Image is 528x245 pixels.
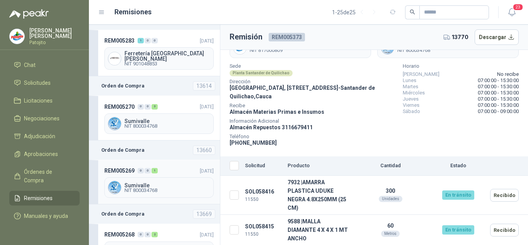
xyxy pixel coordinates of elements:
span: Manuales y ayuda [24,212,68,220]
th: Producto [284,156,352,176]
span: Sede [230,64,397,68]
span: NIT 800034768 [124,124,210,128]
span: 07:00:00 - 15:30:00 [478,96,519,102]
div: 13614 [193,81,215,91]
th: Estado [429,156,487,176]
span: [DATE] [200,232,214,238]
a: REM005270003[DATE] Company LogoSumivalleNIT 800034768 [89,96,220,140]
span: Remisiones [24,194,53,202]
div: 0 [145,38,151,43]
span: Horario [403,64,519,68]
div: 0 [145,232,151,237]
span: [PERSON_NAME] [403,71,439,77]
th: Seleccionar/deseleccionar [220,156,242,176]
button: Recibido [490,189,519,202]
span: Negociaciones [24,114,60,123]
div: 1 [152,168,158,173]
span: Solicitudes [24,79,51,87]
p: 60 [355,223,426,229]
span: Martes [403,84,418,90]
span: Almacén Materias Primas e Insumos [230,109,324,115]
button: Recibido [490,224,519,236]
a: Manuales y ayuda [9,209,80,223]
img: Company Logo [10,29,24,44]
a: REM005283100[DATE] Company LogoFerretería [GEOGRAPHIC_DATA][PERSON_NAME]NIT 901048853 [89,30,220,76]
b: Orden de Compra [101,210,145,218]
a: Adjudicación [9,129,80,144]
img: Logo peakr [9,9,49,19]
a: Chat [9,58,80,72]
div: 3 [152,104,158,110]
span: Chat [24,61,36,69]
span: Sumivalle [124,118,210,124]
span: Sumivalle [124,183,210,188]
span: NIT 817000809 [250,48,283,53]
td: En tránsito [429,176,487,215]
td: SOL058416 [242,176,284,215]
span: NIT 800034768 [397,48,430,53]
img: Company Logo [108,52,121,65]
span: Almacén Repuestos 3116679411 [230,124,313,130]
img: Company Logo [108,117,121,130]
div: 2 [152,232,158,237]
p: 11550 [245,231,281,238]
p: 300 [355,188,426,194]
th: Cantidad [352,156,429,176]
a: REM005269001[DATE] Company LogoSumivalleNIT 800034768 [89,160,220,204]
span: REM005268 [104,230,135,239]
span: Lunes [403,77,416,84]
span: Sábado [403,108,420,115]
div: 0 [152,38,158,43]
span: 07:00:00 - 15:30:00 [478,77,519,84]
a: Solicitudes [9,75,80,90]
span: [DATE] [200,168,214,174]
span: Jueves [403,96,419,102]
a: Remisiones [9,191,80,206]
a: Negociaciones [9,111,80,126]
td: 7932 | AMARRA PLASTICA UDUKE NEGRA 4.8X250MM (25 CM) [284,176,352,215]
span: 07:00:00 - 15:30:00 [478,90,519,96]
span: 07:00:00 - 09:00:00 [478,108,519,115]
a: Aprobaciones [9,147,80,161]
p: 11550 [245,196,281,203]
div: Metros [381,231,400,237]
button: Descargar [475,29,519,45]
span: NIT 901048853 [124,62,210,66]
span: Ferretería [GEOGRAPHIC_DATA][PERSON_NAME] [124,51,210,62]
div: Unidades [379,196,402,202]
div: 0 [145,104,151,110]
a: Órdenes de Compra [9,164,80,188]
div: En tránsito [442,225,474,235]
div: 0 [138,232,144,237]
b: Orden de Compra [101,146,145,154]
span: No recibe [497,71,519,77]
span: Licitaciones [24,96,53,105]
div: 0 [145,168,151,173]
span: [DATE] [200,104,214,110]
span: REM005269 [104,166,135,175]
span: NIT 800034768 [124,188,210,193]
span: Órdenes de Compra [24,168,72,185]
th: Solicitud [242,156,284,176]
span: REM005270 [104,103,135,111]
div: 13669 [193,209,215,219]
span: 07:00:00 - 15:30:00 [478,102,519,108]
span: Dirección [230,80,397,84]
img: Company Logo [108,181,121,194]
div: 1 [138,38,144,43]
span: REM005373 [269,33,305,41]
span: search [410,9,415,15]
div: 0 [138,104,144,110]
span: Teléfono [230,135,397,139]
span: [DATE] [200,38,214,44]
div: En tránsito [442,190,474,200]
span: Información Adicional [230,119,397,123]
span: Viernes [403,102,419,108]
b: Orden de Compra [101,82,145,90]
div: 0 [138,168,144,173]
p: Patojito [29,40,80,45]
a: Orden de Compra13614 [89,76,220,96]
div: Planta Santander de Quilichao [230,70,293,76]
span: 13770 [452,33,468,41]
h3: Remisión [230,31,262,43]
